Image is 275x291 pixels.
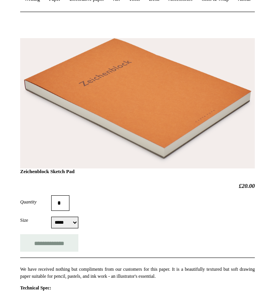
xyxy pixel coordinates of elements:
[20,38,255,169] img: Zeichenblock Sketch Pad
[20,52,255,175] h1: Zeichenblock Sketch Pad
[20,285,51,291] strong: Technical Spec:
[20,217,51,224] label: Size
[20,266,255,280] p: We have received nothing but compliments from our customers for this paper. It is a beautifully t...
[20,198,51,205] label: Quantity
[20,182,255,189] h2: £20.00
